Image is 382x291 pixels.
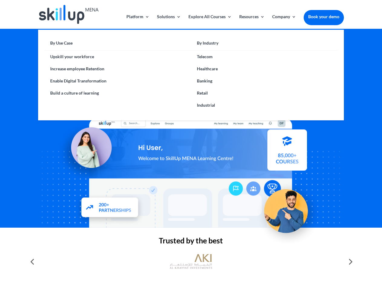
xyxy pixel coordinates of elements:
[44,87,191,99] a: Build a culture of learning
[191,75,338,87] a: Banking
[272,15,296,29] a: Company
[191,39,338,51] a: By Industry
[38,237,344,247] h2: Trusted by the best
[44,75,191,87] a: Enable Digital Transformation
[191,63,338,75] a: Healthcare
[57,120,118,181] img: Learning Management Solution - SkillUp
[157,15,181,29] a: Solutions
[255,177,322,244] img: Upskill your workforce - SkillUp
[191,87,338,99] a: Retail
[126,15,149,29] a: Platform
[304,10,344,23] a: Book your demo
[39,5,98,24] img: Skillup Mena
[281,226,382,291] iframe: Chat Widget
[191,99,338,111] a: Industrial
[75,192,145,226] img: Partners - SkillUp Mena
[239,15,265,29] a: Resources
[267,132,307,173] img: Courses library - SkillUp MENA
[170,251,212,272] img: al khayyat investments logo
[44,63,191,75] a: Increase employee Retention
[188,15,232,29] a: Explore All Courses
[44,39,191,51] a: By Use Case
[44,51,191,63] a: Upskill your workforce
[191,51,338,63] a: Telecom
